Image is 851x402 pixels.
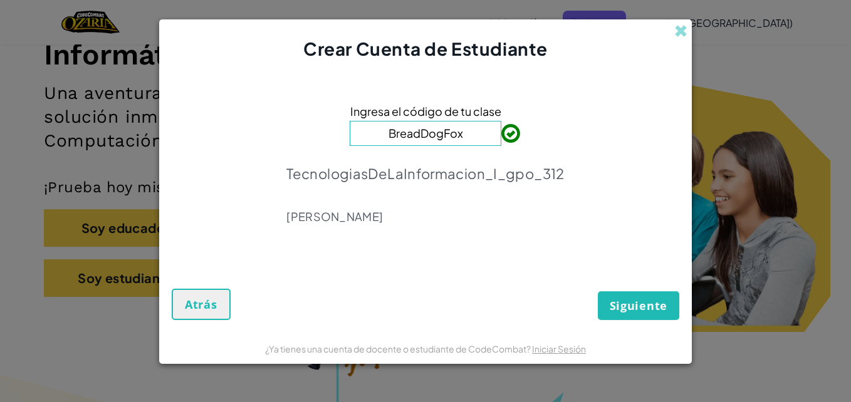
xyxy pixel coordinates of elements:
[350,102,501,120] span: Ingresa el código de tu clase
[172,289,231,320] button: Atrás
[286,209,564,224] p: [PERSON_NAME]
[185,297,217,312] span: Atrás
[532,343,586,354] a: Iniciar Sesión
[598,291,679,320] button: Siguiente
[265,343,532,354] span: ¿Ya tienes una cuenta de docente o estudiante de CodeCombat?
[286,165,564,182] p: TecnologiasDeLaInformacion_I_gpo_312
[610,298,667,313] span: Siguiente
[303,38,548,59] span: Crear Cuenta de Estudiante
